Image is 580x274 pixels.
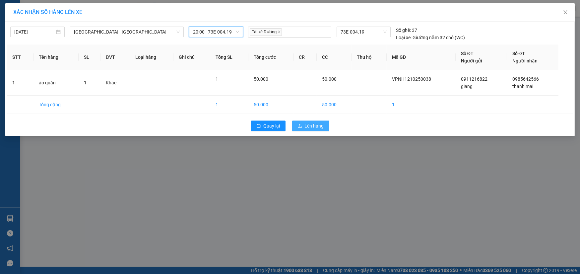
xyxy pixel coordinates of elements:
[292,121,329,131] button: uploadLên hàng
[305,122,324,130] span: Lên hàng
[387,96,455,114] td: 1
[396,34,412,41] span: Loại xe:
[322,76,337,82] span: 50.000
[45,17,55,21] span: [DATE]
[317,96,352,114] td: 50.000
[512,58,538,63] span: Người nhận
[210,45,248,70] th: Tổng SL
[216,76,218,82] span: 1
[33,70,79,96] td: áo quần
[461,51,474,56] span: Số ĐT
[7,45,33,70] th: STT
[396,27,411,34] span: Số ghế:
[512,76,539,82] span: 0985642566
[33,45,79,70] th: Tên hàng
[193,27,239,37] span: 20:00 - 73E-004.19
[248,96,294,114] td: 50.000
[392,76,431,82] span: VPNH1210250038
[173,45,210,70] th: Ghi chú
[176,30,180,34] span: down
[100,45,130,70] th: ĐVT
[84,80,87,85] span: 1
[254,76,268,82] span: 50.000
[512,84,533,89] span: thanh mai
[461,76,487,82] span: 0911216822
[210,96,248,114] td: 1
[563,10,568,15] span: close
[100,70,130,96] td: Khác
[317,45,352,70] th: CC
[9,3,90,16] span: [PERSON_NAME]
[396,27,417,34] div: 37
[294,45,317,70] th: CR
[7,70,33,96] td: 1
[278,30,281,34] span: close
[251,121,286,131] button: rollbackQuay lại
[264,122,280,130] span: Quay lại
[341,27,386,37] span: 73E-004.19
[250,28,282,36] span: Tài xế Dương
[130,45,173,70] th: Loại hàng
[512,51,525,56] span: Số ĐT
[461,58,482,63] span: Người gửi
[33,96,79,114] td: Tổng cộng
[248,45,294,70] th: Tổng cước
[14,28,55,36] input: 12/10/2025
[256,124,261,129] span: rollback
[13,9,82,15] span: XÁC NHẬN SỐ HÀNG LÊN XE
[74,27,180,37] span: Hà Nội - Quảng Bình
[556,3,575,22] button: Close
[6,22,94,35] span: VPNH1210250038
[297,124,302,129] span: upload
[461,84,473,89] span: giang
[387,45,455,70] th: Mã GD
[352,45,387,70] th: Thu hộ
[396,34,465,41] div: Giường nằm 32 chỗ (WC)
[79,45,100,70] th: SL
